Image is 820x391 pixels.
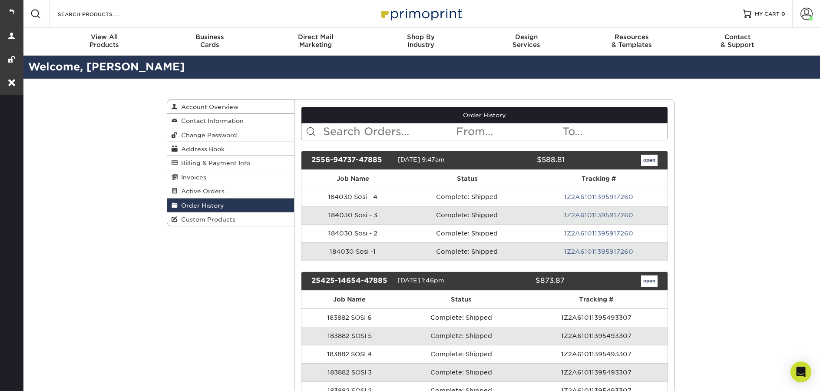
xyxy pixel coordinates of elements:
[52,28,157,56] a: View AllProducts
[579,28,684,56] a: Resources& Templates
[404,224,529,242] td: Complete: Shipped
[529,170,668,188] th: Tracking #
[305,275,398,287] div: 25425-14654-47885
[641,155,658,166] a: open
[525,345,668,363] td: 1Z2A61011395493307
[301,188,405,206] td: 184030 Sosi - 4
[301,345,398,363] td: 183882 SOSI 4
[167,170,294,184] a: Invoices
[377,4,464,23] img: Primoprint
[404,188,529,206] td: Complete: Shipped
[301,206,405,224] td: 184030 Sosi - 3
[478,275,571,287] div: $873.87
[167,128,294,142] a: Change Password
[455,123,561,140] input: From...
[178,146,225,152] span: Address Book
[157,33,263,41] span: Business
[525,308,668,327] td: 1Z2A61011395493307
[301,363,398,381] td: 183882 SOSI 3
[157,33,263,49] div: Cards
[525,363,668,381] td: 1Z2A61011395493307
[781,11,785,17] span: 0
[398,345,525,363] td: Complete: Shipped
[301,327,398,345] td: 183882 SOSI 5
[57,9,142,19] input: SEARCH PRODUCTS.....
[178,117,244,124] span: Contact Information
[398,156,445,163] span: [DATE] 9:47am
[562,123,668,140] input: To...
[473,33,579,41] span: Design
[564,212,633,219] a: 1Z2A61011395917260
[473,28,579,56] a: DesignServices
[52,33,157,49] div: Products
[301,107,668,123] a: Order History
[305,155,398,166] div: 2556-94737-47885
[368,33,474,41] span: Shop By
[404,206,529,224] td: Complete: Shipped
[301,170,405,188] th: Job Name
[564,248,633,255] a: 1Z2A61011395917260
[579,33,684,41] span: Resources
[684,28,790,56] a: Contact& Support
[178,216,235,223] span: Custom Products
[684,33,790,49] div: & Support
[398,363,525,381] td: Complete: Shipped
[167,212,294,226] a: Custom Products
[684,33,790,41] span: Contact
[167,142,294,156] a: Address Book
[2,364,74,388] iframe: Google Customer Reviews
[178,202,224,209] span: Order History
[641,275,658,287] a: open
[167,184,294,198] a: Active Orders
[178,188,225,195] span: Active Orders
[368,33,474,49] div: Industry
[404,242,529,261] td: Complete: Shipped
[263,33,368,41] span: Direct Mail
[564,193,633,200] a: 1Z2A61011395917260
[167,199,294,212] a: Order History
[398,327,525,345] td: Complete: Shipped
[368,28,474,56] a: Shop ByIndustry
[404,170,529,188] th: Status
[473,33,579,49] div: Services
[52,33,157,41] span: View All
[525,291,668,308] th: Tracking #
[525,327,668,345] td: 1Z2A61011395493307
[301,242,405,261] td: 184030 Sosi -1
[755,10,780,18] span: MY CART
[167,114,294,128] a: Contact Information
[178,174,206,181] span: Invoices
[398,291,525,308] th: Status
[178,159,250,166] span: Billing & Payment Info
[167,100,294,114] a: Account Overview
[398,308,525,327] td: Complete: Shipped
[579,33,684,49] div: & Templates
[301,308,398,327] td: 183882 SOSI 6
[167,156,294,170] a: Billing & Payment Info
[322,123,456,140] input: Search Orders...
[263,33,368,49] div: Marketing
[790,361,811,382] div: Open Intercom Messenger
[564,230,633,237] a: 1Z2A61011395917260
[157,28,263,56] a: BusinessCards
[22,59,820,75] h2: Welcome, [PERSON_NAME]
[301,224,405,242] td: 184030 Sosi - 2
[301,291,398,308] th: Job Name
[263,28,368,56] a: Direct MailMarketing
[178,132,237,139] span: Change Password
[398,277,444,284] span: [DATE] 1:46pm
[178,103,238,110] span: Account Overview
[478,155,571,166] div: $588.81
